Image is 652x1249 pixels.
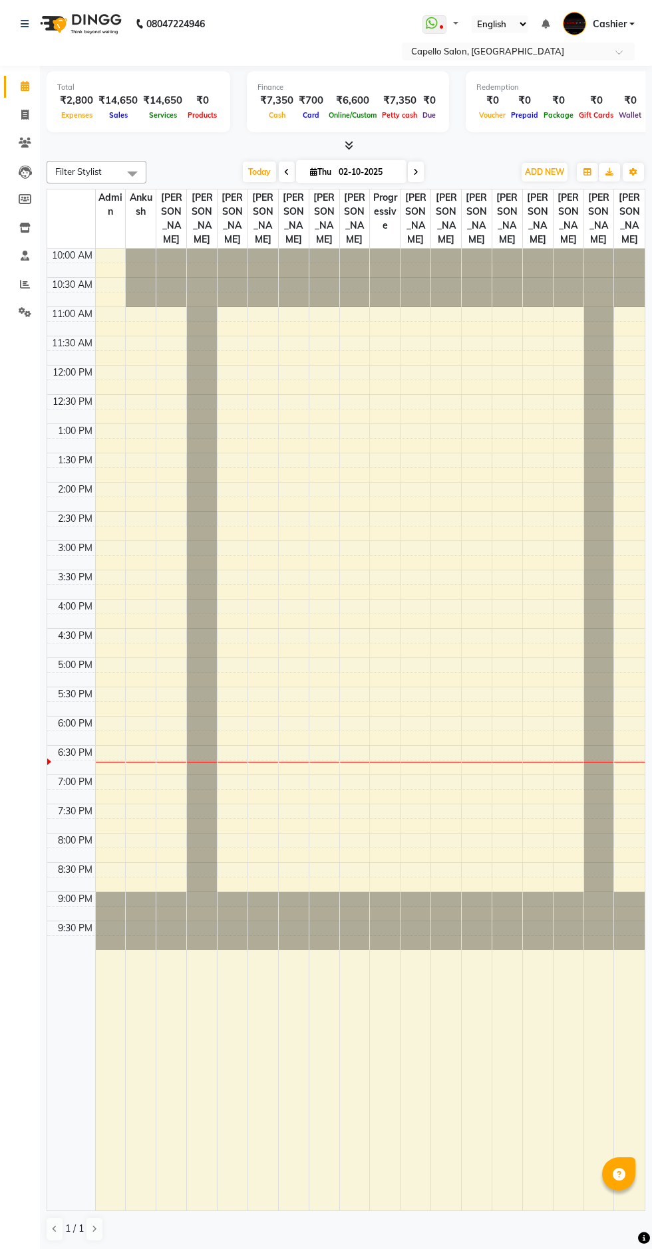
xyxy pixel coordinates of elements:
img: Cashier [563,12,586,35]
img: logo [34,5,125,43]
div: 3:30 PM [55,570,95,584]
div: 2:30 PM [55,512,95,526]
span: Admin [96,189,126,220]
span: Cashier [593,17,627,31]
div: 12:30 PM [50,395,95,409]
div: 8:30 PM [55,863,95,877]
div: 7:00 PM [55,775,95,789]
span: Gift Cards [576,110,616,120]
span: [PERSON_NAME] [187,189,217,248]
span: [PERSON_NAME] [218,189,247,248]
div: 1:30 PM [55,453,95,467]
div: 10:00 AM [49,249,95,263]
div: 11:30 AM [49,336,95,350]
div: 12:00 PM [50,366,95,380]
span: Prepaid [508,110,541,120]
span: ADD NEW [525,167,564,177]
span: [PERSON_NAME] [584,189,614,248]
div: 5:00 PM [55,658,95,672]
div: 6:30 PM [55,746,95,760]
span: Due [420,110,438,120]
span: Filter Stylist [55,166,102,177]
span: Online/Custom [326,110,379,120]
input: 2025-10-02 [335,162,401,182]
div: ₹0 [185,93,220,108]
div: ₹7,350 [379,93,420,108]
span: Ankush [126,189,156,220]
div: ₹700 [296,93,326,108]
div: ₹2,800 [57,93,96,108]
span: [PERSON_NAME] [156,189,186,248]
div: ₹7,350 [257,93,296,108]
span: Cash [266,110,288,120]
div: Total [57,82,220,93]
div: 10:30 AM [49,278,95,292]
span: Products [185,110,220,120]
div: ₹0 [576,93,616,108]
span: [PERSON_NAME] [614,189,645,248]
div: ₹6,600 [326,93,379,108]
b: 08047224946 [146,5,205,43]
div: 5:30 PM [55,687,95,701]
span: [PERSON_NAME] [492,189,522,248]
div: 8:00 PM [55,834,95,848]
span: Package [541,110,576,120]
div: ₹0 [476,93,508,108]
div: 9:00 PM [55,892,95,906]
span: [PERSON_NAME] [554,189,583,248]
span: Progressive [370,189,400,234]
div: ₹14,650 [140,93,185,108]
span: [PERSON_NAME] [279,189,309,248]
div: 4:00 PM [55,600,95,614]
div: 4:30 PM [55,629,95,643]
div: ₹14,650 [96,93,140,108]
div: Redemption [476,82,644,93]
span: Expenses [59,110,95,120]
span: Services [146,110,180,120]
div: 11:00 AM [49,307,95,321]
span: [PERSON_NAME] [462,189,492,248]
div: Finance [257,82,438,93]
div: ₹0 [616,93,644,108]
div: 9:30 PM [55,921,95,935]
span: [PERSON_NAME] [309,189,339,248]
div: 3:00 PM [55,541,95,555]
span: Wallet [616,110,644,120]
span: Petty cash [379,110,420,120]
span: Thu [307,167,335,177]
div: 1:00 PM [55,424,95,438]
div: ₹0 [508,93,541,108]
span: Today [243,162,276,182]
div: ₹0 [420,93,438,108]
span: [PERSON_NAME] [401,189,430,248]
div: 7:30 PM [55,804,95,818]
span: Card [300,110,322,120]
div: 6:00 PM [55,717,95,731]
button: ADD NEW [522,163,568,181]
span: Voucher [476,110,508,120]
div: ₹0 [541,93,576,108]
div: 2:00 PM [55,483,95,497]
span: [PERSON_NAME] [248,189,278,248]
span: [PERSON_NAME] [431,189,461,248]
span: 1 / 1 [65,1222,84,1236]
span: [PERSON_NAME] [340,189,370,248]
span: Sales [106,110,130,120]
span: [PERSON_NAME] [523,189,553,248]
